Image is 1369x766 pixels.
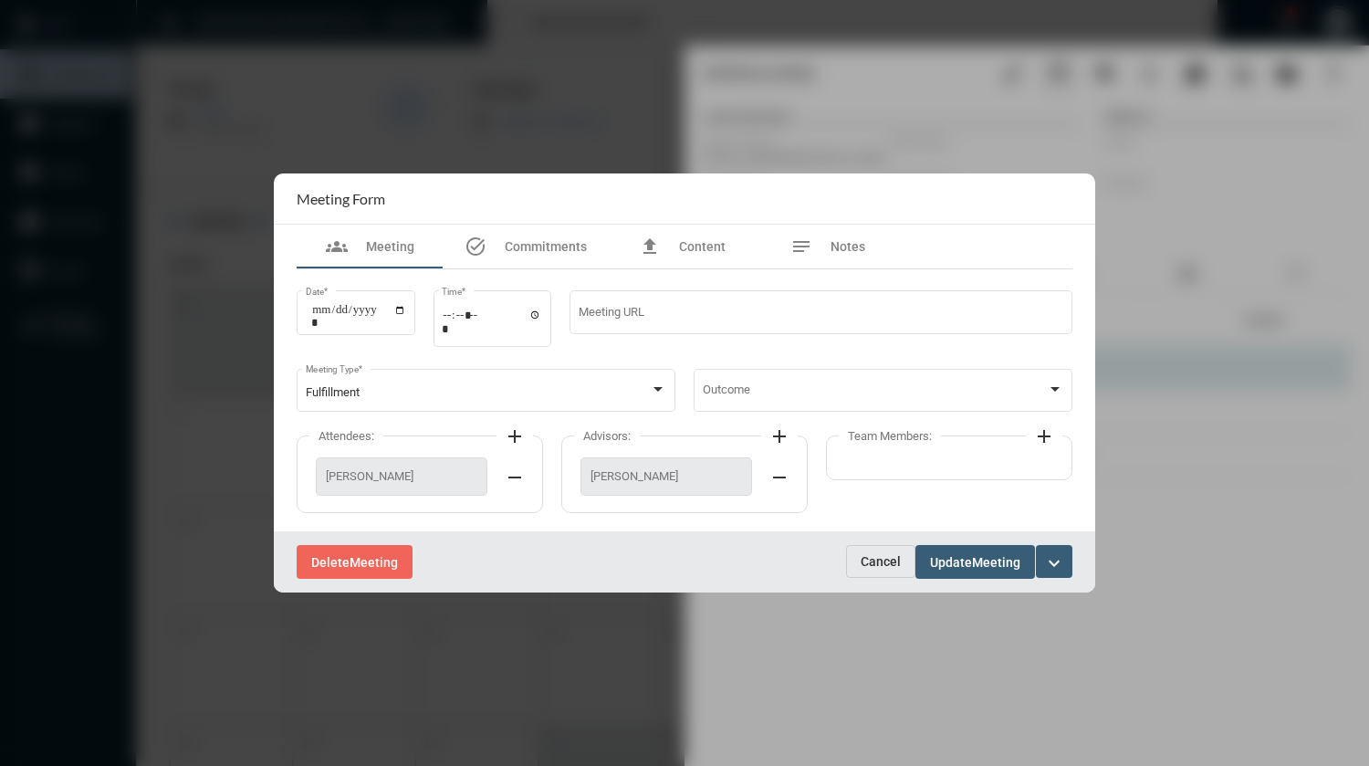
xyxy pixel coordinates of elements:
[350,555,398,570] span: Meeting
[326,236,348,257] mat-icon: groups
[306,385,360,399] span: Fulfillment
[768,425,790,447] mat-icon: add
[839,429,941,443] label: Team Members:
[790,236,812,257] mat-icon: notes
[930,555,972,570] span: Update
[1033,425,1055,447] mat-icon: add
[679,239,726,254] span: Content
[846,545,915,578] button: Cancel
[297,545,413,579] button: DeleteMeeting
[297,190,385,207] h2: Meeting Form
[574,429,640,443] label: Advisors:
[326,469,477,483] span: [PERSON_NAME]
[590,469,742,483] span: [PERSON_NAME]
[505,239,587,254] span: Commitments
[309,429,383,443] label: Attendees:
[915,545,1035,579] button: UpdateMeeting
[831,239,865,254] span: Notes
[1043,552,1065,574] mat-icon: expand_more
[768,467,790,488] mat-icon: remove
[366,239,414,254] span: Meeting
[504,425,526,447] mat-icon: add
[639,236,661,257] mat-icon: file_upload
[465,236,486,257] mat-icon: task_alt
[861,554,901,569] span: Cancel
[972,555,1020,570] span: Meeting
[311,555,350,570] span: Delete
[504,467,526,488] mat-icon: remove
